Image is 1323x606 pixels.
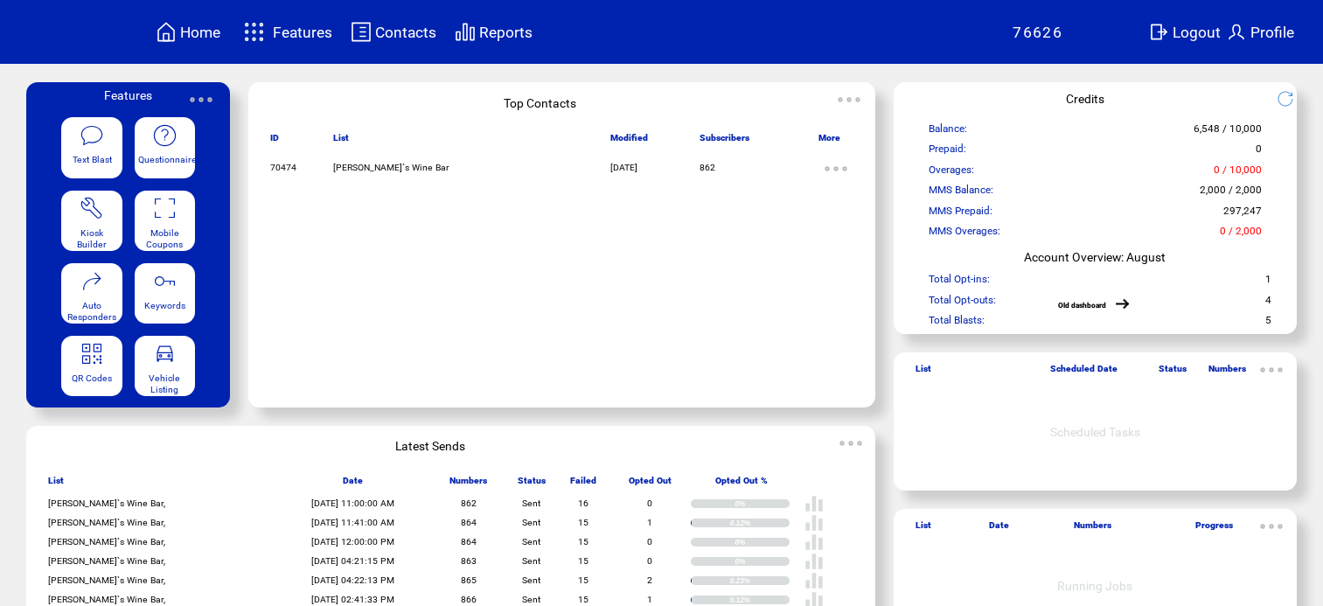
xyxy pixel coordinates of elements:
[270,132,279,151] span: ID
[518,475,546,494] span: Status
[1265,314,1271,334] span: 5
[610,162,637,173] span: [DATE]
[138,154,197,165] span: Questionnaire
[1013,24,1062,41] span: 76626
[647,575,652,586] span: 2
[578,575,588,586] span: 15
[1159,363,1187,382] span: Status
[351,21,372,43] img: contacts.svg
[144,300,185,311] span: Keywords
[1148,21,1169,43] img: exit.svg
[67,300,116,323] span: Auto Responders
[647,517,652,528] span: 1
[311,594,394,605] span: [DATE] 02:41:33 PM
[455,21,476,43] img: chart.svg
[80,341,104,366] img: qr.svg
[375,24,436,41] span: Contacts
[80,123,104,148] img: text-blast.svg
[804,552,824,571] img: poll%20-%20white.svg
[804,513,824,533] img: poll%20-%20white.svg
[929,143,966,163] span: Prepaid:
[715,475,768,494] span: Opted Out %
[1194,122,1262,143] span: 6,548 / 10,000
[929,184,993,204] span: MMS Balance:
[1173,24,1221,41] span: Logout
[730,519,790,527] div: 0.12%
[61,191,122,251] a: Kiosk Builder
[311,555,394,567] span: [DATE] 04:21:15 PM
[333,162,449,173] span: [PERSON_NAME]`s Wine Bar
[647,498,652,509] span: 0
[804,494,824,513] img: poll%20-%20white.svg
[700,132,749,151] span: Subscribers
[1254,352,1289,387] img: ellypsis.svg
[104,88,152,102] span: Features
[1214,164,1262,184] span: 0 / 10,000
[146,227,183,250] span: Mobile Coupons
[916,519,931,539] span: List
[73,154,112,165] span: Text Blast
[449,475,487,494] span: Numbers
[48,498,165,509] span: [PERSON_NAME]`s Wine Bar,
[929,205,992,225] span: MMS Prepaid:
[832,82,867,117] img: ellypsis.svg
[461,594,477,605] span: 866
[804,571,824,590] img: poll%20-%20white.svg
[72,373,112,384] span: QR Codes
[270,162,296,173] span: 70474
[1074,519,1111,539] span: Numbers
[1277,90,1307,108] img: refresh.png
[522,536,540,547] span: Sent
[479,24,533,41] span: Reports
[61,263,122,324] a: Auto Responders
[929,122,967,143] span: Balance:
[1226,21,1247,43] img: profile.svg
[180,24,220,41] span: Home
[1057,579,1132,593] span: Running Jobs
[135,336,195,396] a: Vehicle Listing
[929,314,985,334] span: Total Blasts:
[833,426,868,461] img: ellypsis.svg
[61,336,122,396] a: QR Codes
[1223,205,1262,225] span: 297,247
[135,191,195,251] a: Mobile Coupons
[1195,519,1233,539] span: Progress
[61,117,122,178] a: Text Blast
[1066,92,1104,106] span: Credits
[1220,225,1262,245] span: 0 / 2,000
[1265,273,1271,293] span: 1
[311,517,394,528] span: [DATE] 11:41:00 AM
[578,536,588,547] span: 15
[578,517,588,528] span: 15
[735,538,789,547] div: 0%
[522,594,540,605] span: Sent
[1050,363,1118,382] span: Scheduled Date
[1223,18,1297,45] a: Profile
[1024,250,1166,264] span: Account Overview: August
[700,162,715,173] span: 862
[395,439,465,453] span: Latest Sends
[1200,184,1262,204] span: 2,000 / 2,000
[522,498,540,509] span: Sent
[730,596,790,604] div: 0.12%
[1145,18,1223,45] a: Logout
[152,341,177,366] img: vehicle-listing.svg
[452,18,535,45] a: Reports
[929,164,974,184] span: Overages:
[48,536,165,547] span: [PERSON_NAME]`s Wine Bar,
[804,533,824,552] img: poll%20-%20white.svg
[273,24,332,41] span: Features
[236,15,335,49] a: Features
[1058,301,1106,310] a: Old dashboard
[149,373,180,395] span: Vehicle Listing
[239,17,269,46] img: features.svg
[184,82,219,117] img: ellypsis.svg
[735,557,789,566] div: 0%
[730,576,790,585] div: 0.23%
[629,475,672,494] span: Opted Out
[48,517,165,528] span: [PERSON_NAME]`s Wine Bar,
[578,555,588,567] span: 15
[647,555,652,567] span: 0
[929,225,1000,245] span: MMS Overages:
[333,132,349,151] span: List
